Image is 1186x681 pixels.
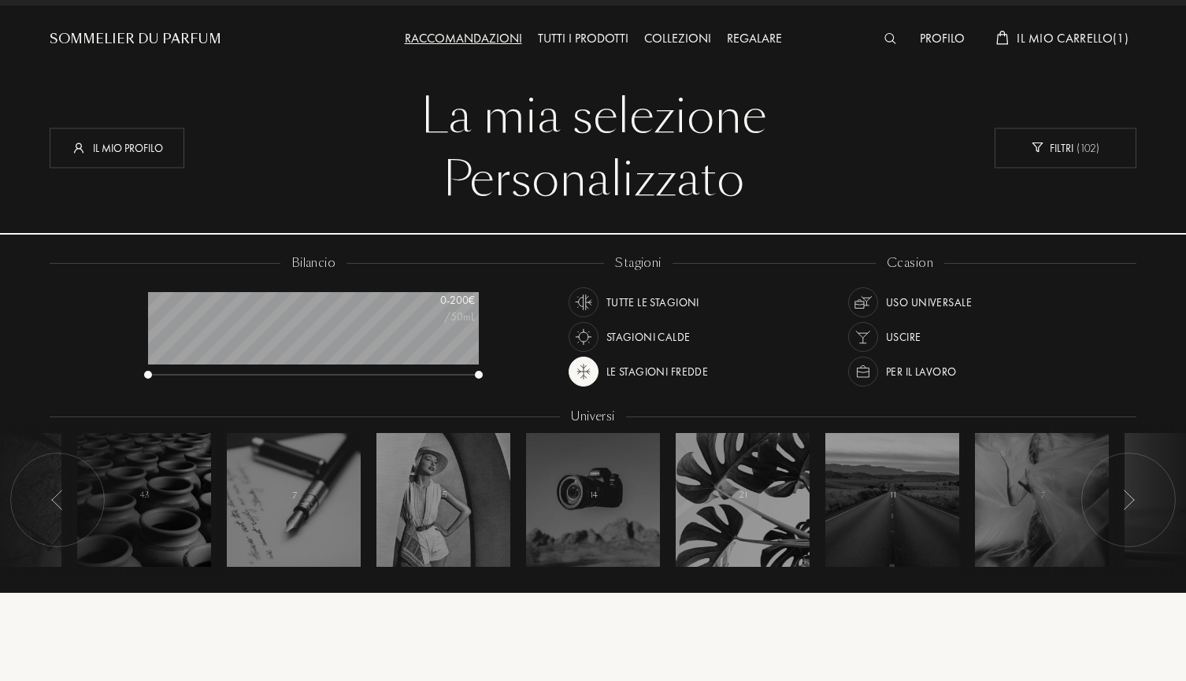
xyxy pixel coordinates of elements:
div: Uscire [886,322,921,352]
img: profil_icn_w.svg [71,139,87,155]
img: usage_occasion_all_white.svg [852,291,874,313]
span: 5 [443,490,447,501]
a: Regalare [719,30,790,46]
div: Tutte le stagioni [606,287,699,317]
a: Raccomandazioni [397,30,530,46]
div: /50mL [396,309,475,325]
div: 0 - 200 € [396,292,475,309]
img: usage_season_hot_white.svg [573,326,595,348]
div: stagioni [604,254,673,272]
div: Tutti i prodotti [530,29,636,50]
span: 11 [890,490,896,501]
div: Universi [560,408,626,426]
img: usage_occasion_work_white.svg [852,361,874,383]
div: Uso universale [886,287,972,317]
img: arr_left.svg [51,490,64,510]
img: search_icn_white.svg [884,33,896,44]
div: Personalizzato [61,148,1125,211]
div: Filtri [995,128,1136,168]
div: Il mio profilo [50,128,184,168]
div: bilancio [280,254,347,272]
img: usage_season_average_white.svg [573,291,595,313]
span: 21 [739,490,747,501]
div: Le stagioni fredde [606,357,709,387]
div: Per il lavoro [886,357,956,387]
a: Profilo [912,30,973,46]
span: ( 102 ) [1073,140,1099,154]
div: Regalare [719,29,790,50]
img: new_filter_w.svg [1032,142,1043,153]
img: usage_season_cold.svg [573,361,595,383]
span: 7 [293,490,297,501]
a: Tutti i prodotti [530,30,636,46]
div: ccasion [876,254,944,272]
span: 14 [590,490,598,501]
div: Collezioni [636,29,719,50]
div: Profilo [912,29,973,50]
img: usage_occasion_party_white.svg [852,326,874,348]
div: Stagioni calde [606,322,691,352]
img: cart_white.svg [996,31,1009,45]
a: Sommelier du Parfum [50,30,221,49]
div: Raccomandazioni [397,29,530,50]
div: La mia selezione [61,85,1125,148]
span: Il mio carrello ( 1 ) [1017,30,1129,46]
a: Collezioni [636,30,719,46]
img: arr_left.svg [1122,490,1135,510]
